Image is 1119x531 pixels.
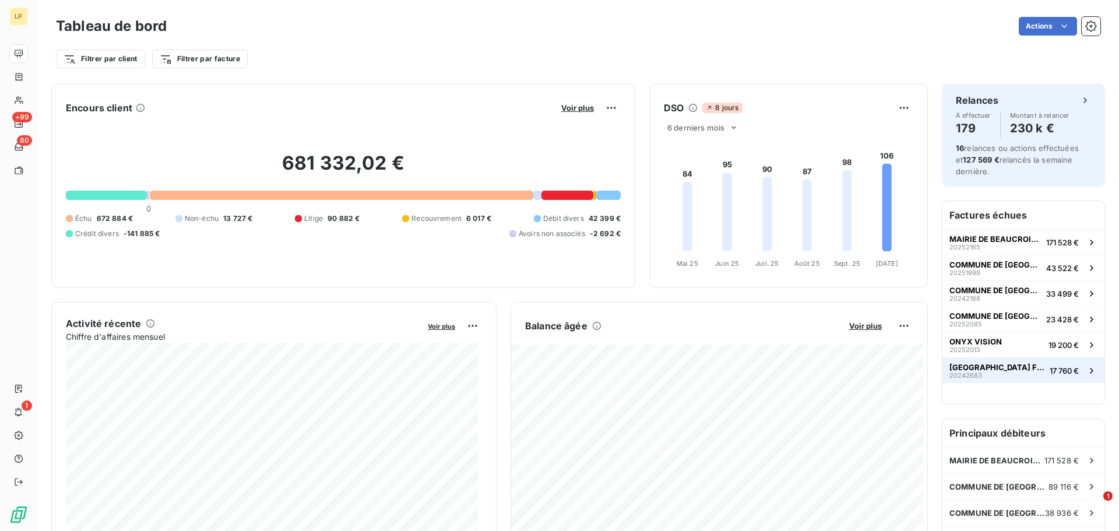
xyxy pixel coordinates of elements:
h6: Activité récente [66,317,141,330]
span: COMMUNE DE [GEOGRAPHIC_DATA] [949,311,1041,321]
h6: DSO [664,101,684,115]
span: 89 116 € [1048,482,1079,491]
h6: Balance âgée [525,319,587,333]
span: 8 jours [702,103,742,113]
span: Montant à relancer [1010,112,1069,119]
span: Voir plus [849,321,882,330]
button: ONYX VISION2025201319 200 € [942,332,1104,357]
h4: 179 [956,119,991,138]
span: MAIRIE DE BEAUCROISSANT [949,456,1044,465]
span: Recouvrement [411,213,462,224]
span: Avoirs non associés [519,228,585,239]
button: MAIRIE DE BEAUCROISSANT20252165171 528 € [942,229,1104,255]
span: 43 522 € [1046,263,1079,273]
h3: Tableau de bord [56,16,167,37]
button: Filtrer par facture [152,50,248,68]
span: 38 936 € [1045,508,1079,518]
span: 17 760 € [1050,366,1079,375]
button: Filtrer par client [56,50,145,68]
span: À effectuer [956,112,991,119]
span: relances ou actions effectuées et relancés la semaine dernière. [956,143,1079,176]
span: -141 885 € [124,228,160,239]
tspan: Mai 25 [677,259,698,268]
span: 1 [22,400,32,411]
button: Voir plus [846,321,885,331]
span: 171 528 € [1044,456,1079,465]
span: Échu [75,213,92,224]
button: [GEOGRAPHIC_DATA] FREMOY2024268317 760 € [942,357,1104,383]
button: COMMUNE DE [GEOGRAPHIC_DATA]2024218833 499 € [942,280,1104,306]
span: 1 [1103,491,1113,501]
h6: Factures échues [942,201,1104,229]
iframe: Intercom live chat [1079,491,1107,519]
button: Voir plus [424,321,459,331]
span: 23 428 € [1046,315,1079,324]
span: Non-échu [185,213,219,224]
button: Voir plus [558,103,597,113]
span: 20242188 [949,295,980,302]
span: 20252085 [949,321,982,328]
span: 90 882 € [328,213,360,224]
span: 80 [17,135,32,146]
span: MAIRIE DE BEAUCROISSANT [949,234,1041,244]
span: Débit divers [543,213,584,224]
span: 6 derniers mois [667,123,724,132]
button: COMMUNE DE [GEOGRAPHIC_DATA]2025208523 428 € [942,306,1104,332]
span: 0 [146,204,151,213]
span: 19 200 € [1048,340,1079,350]
span: 42 399 € [589,213,621,224]
tspan: Juil. 25 [755,259,779,268]
span: COMMUNE DE [GEOGRAPHIC_DATA] [949,260,1041,269]
span: 127 569 € [963,155,999,164]
span: 20252013 [949,346,980,353]
tspan: Sept. 25 [834,259,860,268]
h6: Principaux débiteurs [942,419,1104,447]
span: 16 [956,143,964,153]
button: COMMUNE DE [GEOGRAPHIC_DATA]2025199943 522 € [942,255,1104,280]
tspan: [DATE] [876,259,898,268]
img: Logo LeanPay [9,505,28,524]
span: 13 727 € [223,213,252,224]
span: COMMUNE DE [GEOGRAPHIC_DATA] [949,508,1045,518]
h2: 681 332,02 € [66,152,621,187]
span: +99 [12,112,32,122]
span: [GEOGRAPHIC_DATA] FREMOY [949,363,1045,372]
span: 20252165 [949,244,980,251]
span: COMMUNE DE [GEOGRAPHIC_DATA] [949,286,1041,295]
tspan: Août 25 [794,259,820,268]
span: 672 884 € [97,213,133,224]
span: Chiffre d'affaires mensuel [66,330,420,343]
span: 20251999 [949,269,980,276]
span: COMMUNE DE [GEOGRAPHIC_DATA] [949,482,1048,491]
span: 20242683 [949,372,982,379]
span: 33 499 € [1046,289,1079,298]
h6: Relances [956,93,998,107]
span: -2 692 € [590,228,621,239]
tspan: Juin 25 [715,259,739,268]
span: 6 017 € [466,213,491,224]
div: LP [9,7,28,26]
h4: 230 k € [1010,119,1069,138]
span: ONYX VISION [949,337,1002,346]
span: 171 528 € [1046,238,1079,247]
h6: Encours client [66,101,132,115]
button: Actions [1019,17,1077,36]
span: Voir plus [428,322,455,330]
span: Crédit divers [75,228,119,239]
span: Voir plus [561,103,594,112]
span: Litige [304,213,323,224]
